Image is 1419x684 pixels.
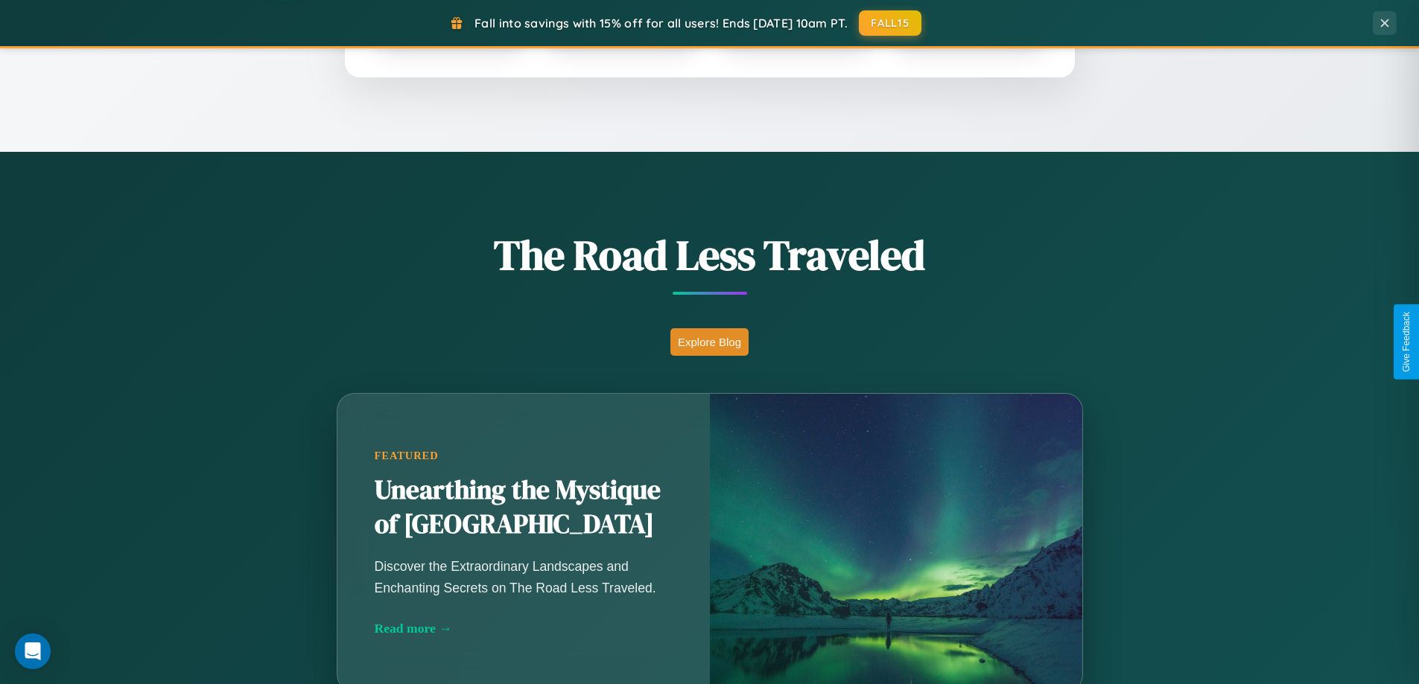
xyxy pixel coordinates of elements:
[375,621,673,636] div: Read more →
[263,226,1157,284] h1: The Road Less Traveled
[15,633,51,669] div: Open Intercom Messenger
[474,16,848,31] span: Fall into savings with 15% off for all users! Ends [DATE] 10am PT.
[1401,312,1412,372] div: Give Feedback
[375,556,673,598] p: Discover the Extraordinary Landscapes and Enchanting Secrets on The Road Less Traveled.
[375,473,673,542] h2: Unearthing the Mystique of [GEOGRAPHIC_DATA]
[375,450,673,462] div: Featured
[859,10,921,36] button: FALL15
[670,328,749,356] button: Explore Blog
